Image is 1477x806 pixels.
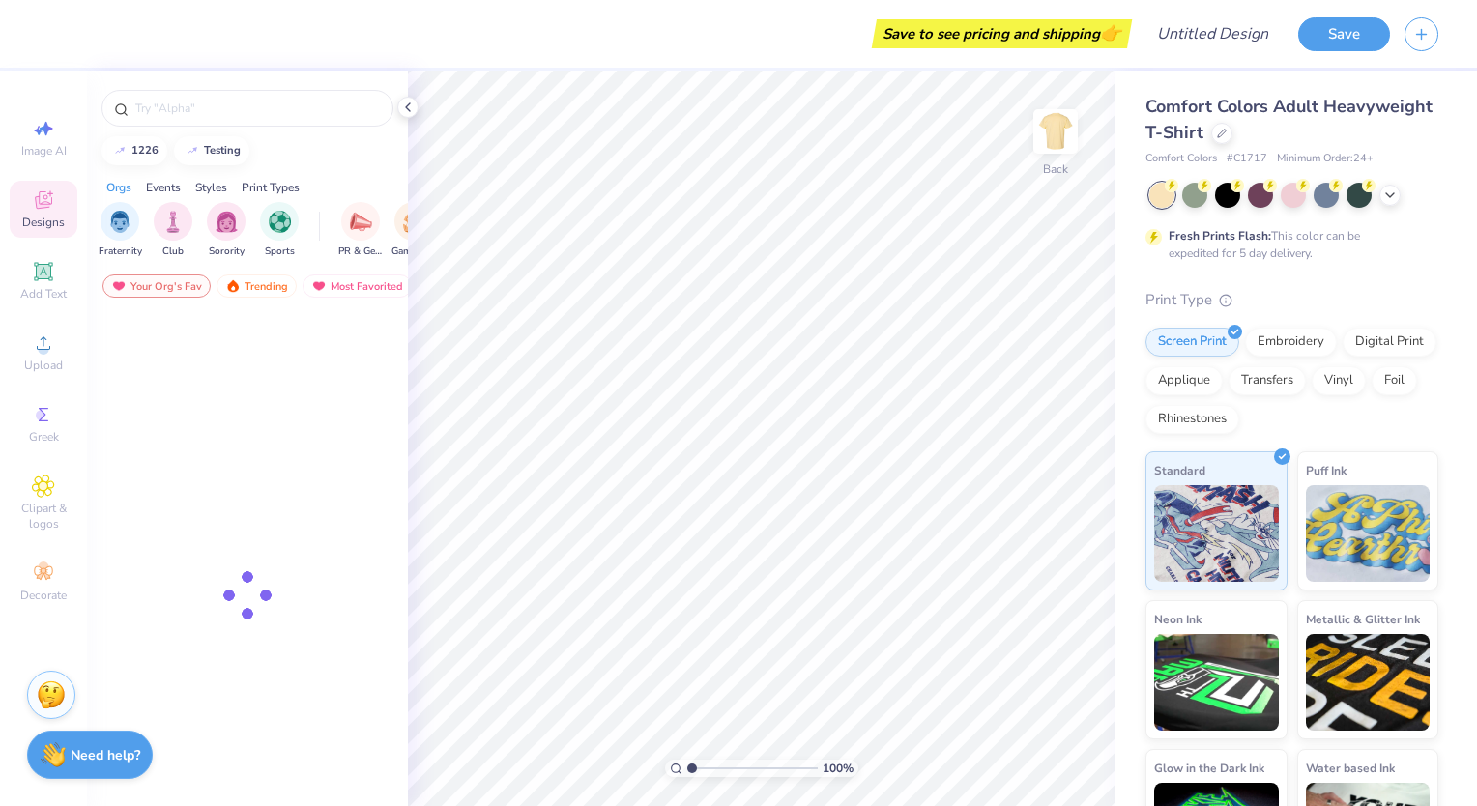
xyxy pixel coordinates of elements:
div: Print Type [1145,289,1438,311]
img: Back [1036,112,1075,151]
button: 1226 [101,136,167,165]
div: Embroidery [1245,328,1337,357]
img: most_fav.gif [311,279,327,293]
div: Rhinestones [1145,405,1239,434]
strong: Need help? [71,746,140,764]
button: filter button [391,202,436,259]
div: filter for PR & General [338,202,383,259]
span: Greek [29,429,59,445]
span: Neon Ink [1154,609,1202,629]
img: Fraternity Image [109,211,130,233]
span: Decorate [20,588,67,603]
span: Sports [265,245,295,259]
span: Game Day [391,245,436,259]
div: Save to see pricing and shipping [877,19,1127,48]
span: Club [162,245,184,259]
span: Clipart & logos [10,501,77,532]
div: Foil [1372,366,1417,395]
div: filter for Sports [260,202,299,259]
img: Club Image [162,211,184,233]
span: PR & General [338,245,383,259]
span: Comfort Colors Adult Heavyweight T-Shirt [1145,95,1433,144]
img: Neon Ink [1154,634,1279,731]
div: Most Favorited [303,274,412,298]
span: Minimum Order: 24 + [1277,151,1374,167]
span: 100 % [823,760,854,777]
span: Upload [24,358,63,373]
span: Designs [22,215,65,230]
img: most_fav.gif [111,279,127,293]
div: testing [204,145,241,156]
div: Digital Print [1343,328,1436,357]
span: Fraternity [99,245,142,259]
button: filter button [154,202,192,259]
img: PR & General Image [350,211,372,233]
div: Applique [1145,366,1223,395]
div: Vinyl [1312,366,1366,395]
img: Metallic & Glitter Ink [1306,634,1431,731]
input: Try "Alpha" [133,99,381,118]
img: trending.gif [225,279,241,293]
span: Standard [1154,460,1205,480]
button: filter button [99,202,142,259]
img: Puff Ink [1306,485,1431,582]
div: Screen Print [1145,328,1239,357]
div: Back [1043,160,1068,178]
button: filter button [260,202,299,259]
div: Your Org's Fav [102,274,211,298]
span: Puff Ink [1306,460,1347,480]
span: 👉 [1100,21,1121,44]
span: Metallic & Glitter Ink [1306,609,1420,629]
input: Untitled Design [1142,14,1284,53]
button: filter button [338,202,383,259]
span: Comfort Colors [1145,151,1217,167]
div: filter for Sorority [207,202,246,259]
div: Trending [217,274,297,298]
div: filter for Club [154,202,192,259]
img: Standard [1154,485,1279,582]
img: Sorority Image [216,211,238,233]
span: Add Text [20,286,67,302]
div: filter for Game Day [391,202,436,259]
div: Orgs [106,179,131,196]
div: filter for Fraternity [99,202,142,259]
span: Image AI [21,143,67,158]
div: 1226 [131,145,159,156]
span: # C1717 [1227,151,1267,167]
div: Print Types [242,179,300,196]
button: Save [1298,17,1390,51]
img: Sports Image [269,211,291,233]
div: Events [146,179,181,196]
span: Water based Ink [1306,758,1395,778]
button: filter button [207,202,246,259]
div: This color can be expedited for 5 day delivery. [1169,227,1406,262]
span: Glow in the Dark Ink [1154,758,1264,778]
img: trend_line.gif [112,145,128,157]
div: Transfers [1229,366,1306,395]
span: Sorority [209,245,245,259]
strong: Fresh Prints Flash: [1169,228,1271,244]
img: trend_line.gif [185,145,200,157]
img: Game Day Image [403,211,425,233]
div: Styles [195,179,227,196]
button: testing [174,136,249,165]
